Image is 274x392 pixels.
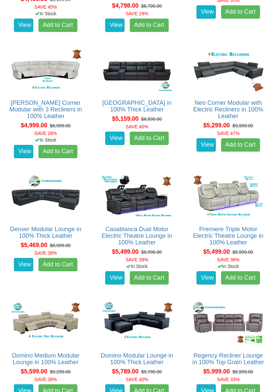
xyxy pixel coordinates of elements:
a: Add to Cart [130,19,169,32]
div: In Stock [4,10,88,17]
del: $8,599.00 [141,116,162,122]
span: $5,299.00 [203,122,230,129]
a: Add to Cart [39,258,77,271]
a: Add to Cart [130,132,169,145]
font: SAVE 28% [34,131,57,136]
img: Domino Modular Lounge in 100% Thick Leather [100,300,174,346]
font: SAVE 29% [126,11,148,16]
a: View [105,132,125,145]
del: $6,799.00 [141,3,162,9]
a: Add to Cart [39,145,77,158]
img: Santiago Corner Modular with 3 Recliners in 100% Leather [9,47,83,93]
span: $4,999.00 [21,122,47,129]
a: Denver Modular Lounge in 100% Thick Leather [10,226,81,239]
font: SAVE 40% [126,124,148,129]
a: Regency Recliner Lounge in 100% Top Grain Leather [192,352,264,365]
img: Casablanca Dual Motor Electric Theatre Lounge in 100% Leather [100,174,174,220]
span: $5,469.00 [21,242,47,248]
a: View [197,138,216,152]
del: $6,999.00 [50,123,70,128]
font: SAVE 38% [126,257,148,262]
a: View [197,271,216,285]
font: SAVE 47% [217,131,239,136]
span: $5,789.00 [112,368,138,375]
a: Neo Corner Modular with Electric Recliners in 100% Leather [193,99,263,119]
font: SAVE 40% [126,377,148,382]
span: $5,499.00 [112,248,138,255]
del: $8,999.00 [232,249,253,255]
a: [PERSON_NAME] Corner Modular with 3 Recliners in 100% Leather [9,99,82,119]
font: SAVE 39% [34,250,57,256]
a: View [14,145,33,158]
a: [GEOGRAPHIC_DATA] in 100% Thick Leather [102,99,172,113]
a: Add to Cart [221,138,260,152]
span: $5,599.00 [21,368,47,375]
a: View [197,5,216,19]
a: View [105,271,125,285]
img: Denver Modular Lounge in 100% Thick Leather [9,174,83,220]
del: $8,999.00 [232,369,253,374]
span: $4,798.00 [112,2,138,9]
div: In Stock [186,263,270,270]
img: Regency Recliner Lounge in 100% Top Grain Leather [191,300,265,346]
a: Add to Cart [39,19,77,32]
del: $9,999.00 [232,123,253,128]
span: $5,499.00 [203,248,230,255]
span: $5,159.00 [112,115,138,122]
font: SAVE 39% [34,377,57,382]
font: SAVE 45% [34,4,57,10]
del: $9,299.00 [50,369,70,374]
img: Domino Medium Modular Lounge in 100% Leather [9,300,83,346]
a: Casablanca Dual Motor Electric Theatre Lounge in 100% Leather [102,226,172,246]
img: Denver Theatre Lounge in 100% Thick Leather [100,47,174,93]
a: Premiere Triple Motor Electric Theatre Lounge in 100% Leather [193,226,263,246]
a: Add to Cart [130,271,169,285]
font: SAVE 33% [217,377,239,382]
span: $5,999.00 [203,368,230,375]
div: In Stock [4,137,88,143]
a: Domino Medium Modular Lounge in 100% Leather [12,352,79,365]
img: Neo Corner Modular with Electric Recliners in 100% Leather [191,47,265,93]
a: Add to Cart [221,5,260,19]
img: Premiere Triple Motor Electric Theatre Lounge in 100% Leather [191,174,265,220]
del: $8,999.00 [50,243,70,248]
a: View [14,258,33,271]
a: Add to Cart [221,271,260,285]
del: $9,799.00 [141,369,162,374]
a: View [14,19,33,32]
div: In Stock [95,263,179,270]
a: View [105,19,125,32]
a: Domino Modular Lounge in 100% Thick Leather [101,352,173,365]
font: SAVE 38% [217,257,239,262]
del: $8,999.00 [141,249,162,255]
